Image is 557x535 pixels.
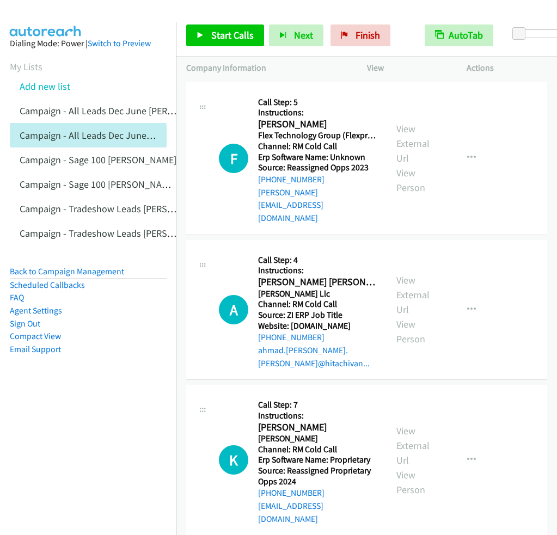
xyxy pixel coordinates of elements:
[396,318,425,345] a: View Person
[258,162,377,173] h5: Source: Reassigned Opps 2023
[219,295,248,324] div: The call is yet to be attempted
[258,255,377,266] h5: Call Step: 4
[396,167,425,194] a: View Person
[258,465,377,487] h5: Source: Reassigned Proprietary Opps 2024
[258,444,377,455] h5: Channel: RM Cold Call
[258,187,323,223] a: [PERSON_NAME][EMAIL_ADDRESS][DOMAIN_NAME]
[330,24,390,46] a: Finish
[367,62,448,75] p: View
[258,265,377,276] h5: Instructions:
[258,288,377,299] h5: [PERSON_NAME] Llc
[396,122,430,164] a: View External Url
[258,174,325,185] a: [PHONE_NUMBER]
[258,321,377,331] h5: Website: [DOMAIN_NAME]
[10,266,124,276] a: Back to Campaign Management
[258,152,377,163] h5: Erp Software Name: Unknown
[396,469,425,496] a: View Person
[258,118,377,131] h2: [PERSON_NAME]
[211,29,254,41] span: Start Calls
[294,29,313,41] span: Next
[219,295,248,324] h1: A
[20,104,217,117] a: Campaign - All Leads Dec June [PERSON_NAME]
[20,153,176,166] a: Campaign - Sage 100 [PERSON_NAME]
[10,331,61,341] a: Compact View
[10,37,167,50] div: Dialing Mode: Power |
[10,292,24,303] a: FAQ
[219,445,248,475] h1: K
[10,60,42,73] a: My Lists
[258,276,377,288] h2: [PERSON_NAME] [PERSON_NAME] - Senior It It Business Applications, Cpq Business System Analyst
[258,421,377,434] h2: [PERSON_NAME]
[396,274,430,316] a: View External Url
[10,318,40,329] a: Sign Out
[258,345,370,368] a: ahmad.[PERSON_NAME].[PERSON_NAME]@hitachivan...
[258,433,377,444] h5: [PERSON_NAME]
[258,141,377,152] h5: Channel: RM Cold Call
[10,305,62,316] a: Agent Settings
[258,399,377,410] h5: Call Step: 7
[258,130,377,141] h5: Flex Technology Group (Flexprint)
[258,501,323,524] a: [EMAIL_ADDRESS][DOMAIN_NAME]
[20,227,243,239] a: Campaign - Tradeshow Leads [PERSON_NAME] Cloned
[20,129,249,142] a: Campaign - All Leads Dec June [PERSON_NAME] Cloned
[258,410,377,421] h5: Instructions:
[258,332,325,342] a: [PHONE_NUMBER]
[186,24,264,46] a: Start Calls
[10,280,85,290] a: Scheduled Callbacks
[396,425,430,466] a: View External Url
[219,144,248,173] h1: F
[219,144,248,173] div: The call is yet to be attempted
[258,107,377,118] h5: Instructions:
[186,62,347,75] p: Company Information
[258,488,325,498] a: [PHONE_NUMBER]
[269,24,323,46] button: Next
[356,29,380,41] span: Finish
[425,24,493,46] button: AutoTab
[219,445,248,475] div: The call is yet to be attempted
[20,80,70,93] a: Add new list
[20,202,212,215] a: Campaign - Tradeshow Leads [PERSON_NAME]
[20,178,208,190] a: Campaign - Sage 100 [PERSON_NAME] Cloned
[88,38,151,48] a: Switch to Preview
[258,310,377,321] h5: Source: ZI ERP Job Title
[467,62,547,75] p: Actions
[10,344,61,354] a: Email Support
[258,97,377,108] h5: Call Step: 5
[258,299,377,310] h5: Channel: RM Cold Call
[258,454,377,465] h5: Erp Software Name: Proprietary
